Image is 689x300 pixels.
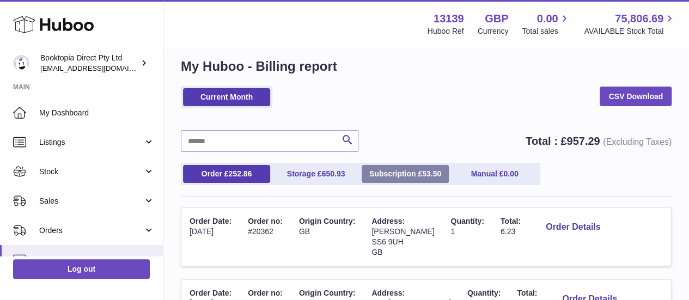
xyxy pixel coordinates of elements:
td: #20362 [240,208,291,266]
span: SS6 9UH [371,237,403,246]
td: [DATE] [181,208,240,266]
span: Order no: [248,289,283,297]
span: Order no: [248,217,283,225]
span: Quantity: [467,289,501,297]
span: (Excluding Taxes) [603,137,672,146]
span: 252.86 [228,169,252,178]
button: Order Details [537,216,609,238]
span: Total sales [522,26,570,36]
span: Usage [39,255,155,265]
strong: Total : £ [526,135,672,147]
img: internalAdmin-13139@internal.huboo.com [13,55,29,71]
span: Quantity: [450,217,484,225]
span: My Dashboard [39,108,155,118]
span: Address: [371,289,405,297]
span: Sales [39,196,143,206]
a: 75,806.69 AVAILABLE Stock Total [584,11,676,36]
strong: GBP [485,11,508,26]
span: Origin Country: [299,217,355,225]
span: 957.29 [566,135,600,147]
span: Orders [39,225,143,236]
td: GB [291,208,363,266]
span: Listings [39,137,143,148]
h1: My Huboo - Billing report [181,58,672,75]
span: 650.93 [321,169,345,178]
a: 0.00 Total sales [522,11,570,36]
div: Huboo Ref [428,26,464,36]
a: CSV Download [600,87,672,106]
td: 1 [442,208,492,266]
a: Log out [13,259,150,279]
span: GB [371,248,382,256]
span: 6.23 [501,227,515,236]
span: Origin Country: [299,289,355,297]
span: [EMAIL_ADDRESS][DOMAIN_NAME] [40,64,160,72]
span: 53.50 [422,169,441,178]
span: Address: [371,217,405,225]
span: 0.00 [503,169,518,178]
span: Order Date: [190,289,231,297]
span: [PERSON_NAME] [371,227,434,236]
span: AVAILABLE Stock Total [584,26,676,36]
div: Currency [478,26,509,36]
a: Order £252.86 [183,165,270,183]
div: Booktopia Direct Pty Ltd [40,53,138,74]
a: Storage £650.93 [272,165,359,183]
span: 75,806.69 [615,11,663,26]
span: Total: [501,217,521,225]
span: Stock [39,167,143,177]
strong: 13139 [434,11,464,26]
a: Current Month [183,88,270,106]
span: Order Date: [190,217,231,225]
a: Subscription £53.50 [362,165,449,183]
span: 0.00 [537,11,558,26]
a: Manual £0.00 [451,165,538,183]
span: Total: [517,289,537,297]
